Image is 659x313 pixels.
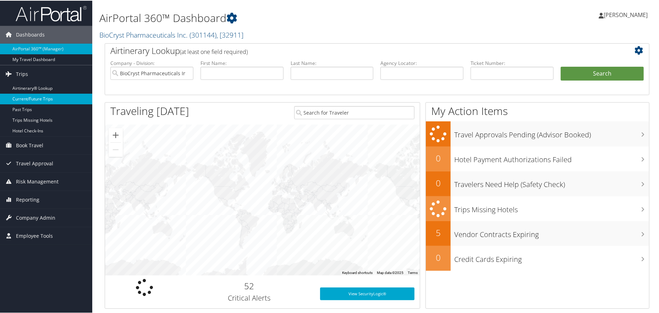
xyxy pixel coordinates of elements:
span: Risk Management [16,172,59,190]
h3: Vendor Contracts Expiring [454,225,649,239]
label: Last Name: [291,59,374,66]
span: Book Travel [16,136,43,154]
h2: 0 [426,251,451,263]
a: Travel Approvals Pending (Advisor Booked) [426,121,649,146]
span: ( 301144 ) [190,29,216,39]
span: Travel Approval [16,154,53,172]
span: Employee Tools [16,226,53,244]
span: (at least one field required) [180,47,248,55]
a: View SecurityLogic® [320,287,414,300]
a: 0Travelers Need Help (Safety Check) [426,171,649,196]
input: Search for Traveler [294,105,415,119]
h2: 0 [426,176,451,188]
a: Open this area in Google Maps (opens a new window) [107,265,130,275]
h3: Travel Approvals Pending (Advisor Booked) [454,126,649,139]
button: Keyboard shortcuts [342,270,373,275]
a: 0Hotel Payment Authorizations Failed [426,146,649,171]
img: airportal-logo.png [16,5,87,21]
h3: Critical Alerts [189,292,310,302]
button: Search [561,66,644,80]
h1: AirPortal 360™ Dashboard [99,10,469,25]
a: Trips Missing Hotels [426,196,649,221]
a: [PERSON_NAME] [599,4,655,25]
h3: Credit Cards Expiring [454,250,649,264]
label: Company - Division: [110,59,193,66]
a: BioCryst Pharmaceuticals Inc. [99,29,243,39]
span: , [ 32911 ] [216,29,243,39]
h1: My Action Items [426,103,649,118]
h1: Traveling [DATE] [110,103,189,118]
h3: Hotel Payment Authorizations Failed [454,150,649,164]
h2: 5 [426,226,451,238]
h3: Trips Missing Hotels [454,201,649,214]
label: First Name: [201,59,284,66]
span: Dashboards [16,25,45,43]
h2: Airtinerary Lookup [110,44,598,56]
a: 5Vendor Contracts Expiring [426,220,649,245]
span: Map data ©2025 [377,270,403,274]
img: Google [107,265,130,275]
h2: 0 [426,152,451,164]
label: Agency Locator: [380,59,463,66]
label: Ticket Number: [471,59,554,66]
a: Terms [408,270,418,274]
h3: Travelers Need Help (Safety Check) [454,175,649,189]
button: Zoom in [109,127,123,142]
span: Reporting [16,190,39,208]
span: Company Admin [16,208,55,226]
h2: 52 [189,279,310,291]
a: 0Credit Cards Expiring [426,245,649,270]
span: Trips [16,65,28,82]
button: Zoom out [109,142,123,156]
span: [PERSON_NAME] [604,10,648,18]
